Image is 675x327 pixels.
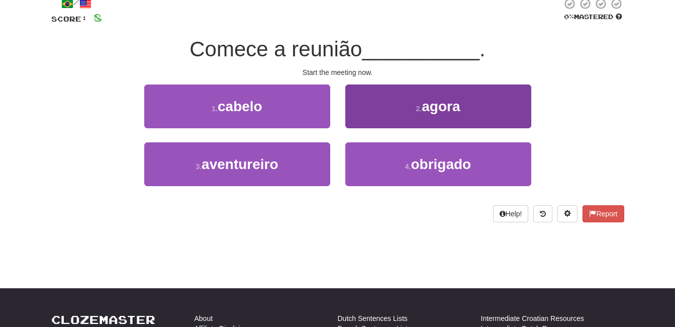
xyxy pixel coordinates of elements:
[416,105,422,113] small: 2 .
[196,162,202,171] small: 3 .
[481,313,584,323] a: Intermediate Croatian Resources
[405,162,411,171] small: 4 .
[93,11,102,24] span: 8
[362,37,479,61] span: __________
[144,85,330,128] button: 1.cabelo
[202,156,278,172] span: aventureiro
[51,67,624,77] div: Start the meeting now.
[338,313,408,323] a: Dutch Sentences Lists
[345,85,531,128] button: 2.agora
[345,142,531,186] button: 4.obrigado
[564,13,574,21] span: 0 %
[493,205,529,222] button: Help!
[562,13,624,22] div: Mastered
[411,156,471,172] span: obrigado
[218,99,262,114] span: cabelo
[51,15,87,23] span: Score:
[212,105,218,113] small: 1 .
[422,99,460,114] span: agora
[51,313,155,326] a: Clozemaster
[479,37,486,61] span: .
[189,37,362,61] span: Comece a reunião
[583,205,624,222] button: Report
[144,142,330,186] button: 3.aventureiro
[533,205,552,222] button: Round history (alt+y)
[195,313,213,323] a: About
